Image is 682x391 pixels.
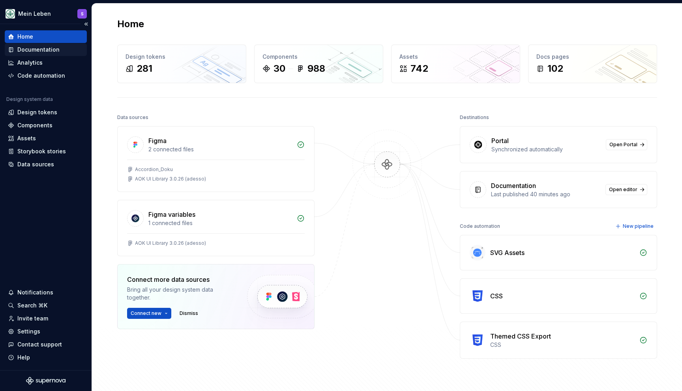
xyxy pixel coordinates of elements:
[81,11,84,17] div: S
[17,302,47,309] div: Search ⌘K
[606,139,647,150] a: Open Portal
[17,33,33,41] div: Home
[5,158,87,171] a: Data sources
[127,308,171,319] button: Connect new
[17,354,30,361] div: Help
[17,315,48,322] div: Invite team
[262,53,375,61] div: Components
[613,221,657,232] button: New pipeline
[17,341,62,348] div: Contact support
[5,312,87,325] a: Invite team
[254,45,383,83] a: Components30988
[536,53,649,61] div: Docs pages
[117,126,315,192] a: Figma2 connected filesAccordion_DokuAOK UI Library 3.0.26 (adesso)
[307,62,325,75] div: 988
[148,210,195,219] div: Figma variables
[399,53,512,61] div: Assets
[5,351,87,364] button: Help
[609,186,637,193] span: Open editor
[605,184,647,195] a: Open editor
[17,289,53,296] div: Notifications
[490,331,551,341] div: Themed CSS Export
[547,62,563,75] div: 102
[148,145,292,153] div: 2 connected files
[6,9,15,19] img: df5db9ef-aba0-4771-bf51-9763b7497661.png
[490,248,525,257] div: SVG Assets
[491,136,509,145] div: Portal
[148,136,167,145] div: Figma
[180,310,198,317] span: Dismiss
[528,45,657,83] a: Docs pages102
[2,5,90,22] button: Mein LebenS
[148,219,292,227] div: 1 connected files
[117,45,246,83] a: Design tokens281
[5,30,87,43] a: Home
[5,43,87,56] a: Documentation
[5,132,87,145] a: Assets
[5,145,87,158] a: Storybook stories
[17,121,52,129] div: Components
[17,108,57,116] div: Design tokens
[17,46,60,54] div: Documentation
[5,338,87,351] button: Contact support
[410,62,428,75] div: 742
[137,62,152,75] div: 281
[5,286,87,299] button: Notifications
[5,299,87,312] button: Search ⌘K
[491,181,536,190] div: Documentation
[135,166,173,173] div: Accordion_Doku
[5,325,87,338] a: Settings
[26,377,66,385] svg: Supernova Logo
[5,106,87,119] a: Design tokens
[17,160,54,168] div: Data sources
[117,112,148,123] div: Data sources
[117,200,315,256] a: Figma variables1 connected filesAOK UI Library 3.0.26 (adesso)
[131,310,161,317] span: Connect new
[127,275,234,284] div: Connect more data sources
[17,147,66,155] div: Storybook stories
[391,45,520,83] a: Assets742
[460,112,489,123] div: Destinations
[17,59,43,67] div: Analytics
[6,96,53,102] div: Design system data
[491,145,601,153] div: Synchronized automatically
[623,223,654,229] span: New pipeline
[81,19,92,30] button: Collapse sidebar
[17,328,40,335] div: Settings
[17,72,65,80] div: Code automation
[5,56,87,69] a: Analytics
[135,240,206,246] div: AOK UI Library 3.0.26 (adesso)
[274,62,285,75] div: 30
[127,286,234,302] div: Bring all your design system data together.
[176,308,202,319] button: Dismiss
[491,190,601,198] div: Last published 40 minutes ago
[5,69,87,82] a: Code automation
[117,18,144,30] h2: Home
[135,176,206,182] div: AOK UI Library 3.0.26 (adesso)
[609,142,637,148] span: Open Portal
[490,291,503,301] div: CSS
[5,119,87,132] a: Components
[490,341,635,349] div: CSS
[18,10,51,18] div: Mein Leben
[460,221,500,232] div: Code automation
[126,53,238,61] div: Design tokens
[17,134,36,142] div: Assets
